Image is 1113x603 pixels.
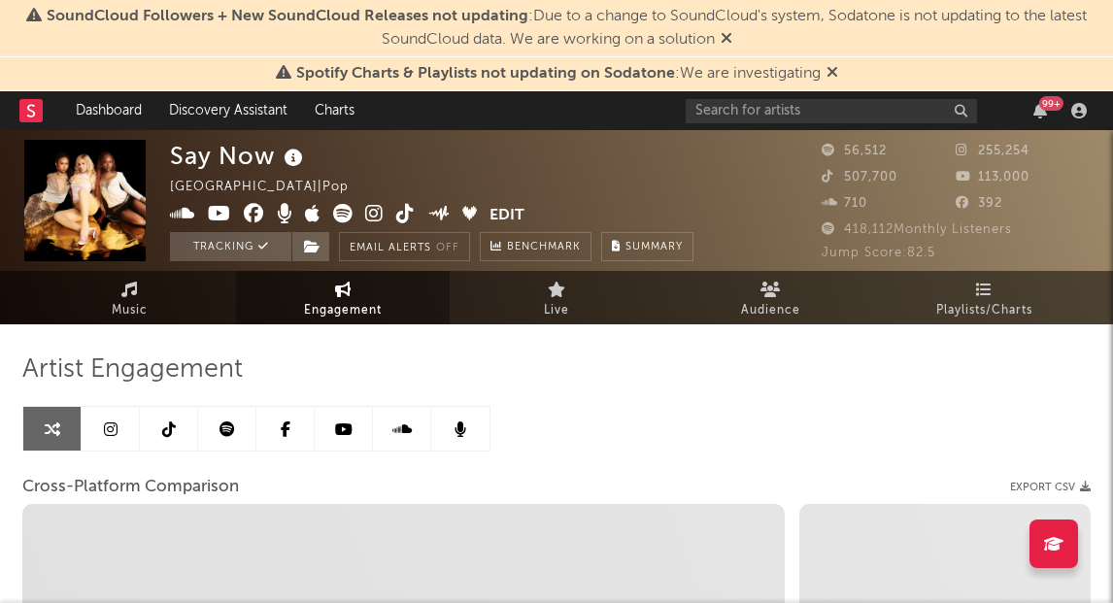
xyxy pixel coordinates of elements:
[170,140,308,172] div: Say Now
[1033,103,1047,118] button: 99+
[956,171,1029,184] span: 113,000
[822,223,1012,236] span: 418,112 Monthly Listeners
[1010,482,1091,493] button: Export CSV
[1039,96,1063,111] div: 99 +
[822,197,867,210] span: 710
[296,66,821,82] span: : We are investigating
[956,197,1002,210] span: 392
[822,247,935,259] span: Jump Score: 82.5
[489,204,524,228] button: Edit
[170,176,371,199] div: [GEOGRAPHIC_DATA] | Pop
[822,171,897,184] span: 507,700
[47,9,528,24] span: SoundCloud Followers + New SoundCloud Releases not updating
[304,299,382,322] span: Engagement
[544,299,569,322] span: Live
[301,91,368,130] a: Charts
[450,271,663,324] a: Live
[339,232,470,261] button: Email AlertsOff
[22,476,239,499] span: Cross-Platform Comparison
[686,99,977,123] input: Search for artists
[22,358,243,382] span: Artist Engagement
[436,243,459,253] em: Off
[822,145,887,157] span: 56,512
[170,232,291,261] button: Tracking
[112,299,148,322] span: Music
[826,66,838,82] span: Dismiss
[877,271,1091,324] a: Playlists/Charts
[296,66,675,82] span: Spotify Charts & Playlists not updating on Sodatone
[663,271,877,324] a: Audience
[507,236,581,259] span: Benchmark
[741,299,800,322] span: Audience
[47,9,1087,48] span: : Due to a change to SoundCloud's system, Sodatone is not updating to the latest SoundCloud data....
[936,299,1032,322] span: Playlists/Charts
[22,271,236,324] a: Music
[480,232,591,261] a: Benchmark
[956,145,1029,157] span: 255,254
[236,271,450,324] a: Engagement
[721,32,732,48] span: Dismiss
[625,242,683,252] span: Summary
[155,91,301,130] a: Discovery Assistant
[62,91,155,130] a: Dashboard
[601,232,693,261] button: Summary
